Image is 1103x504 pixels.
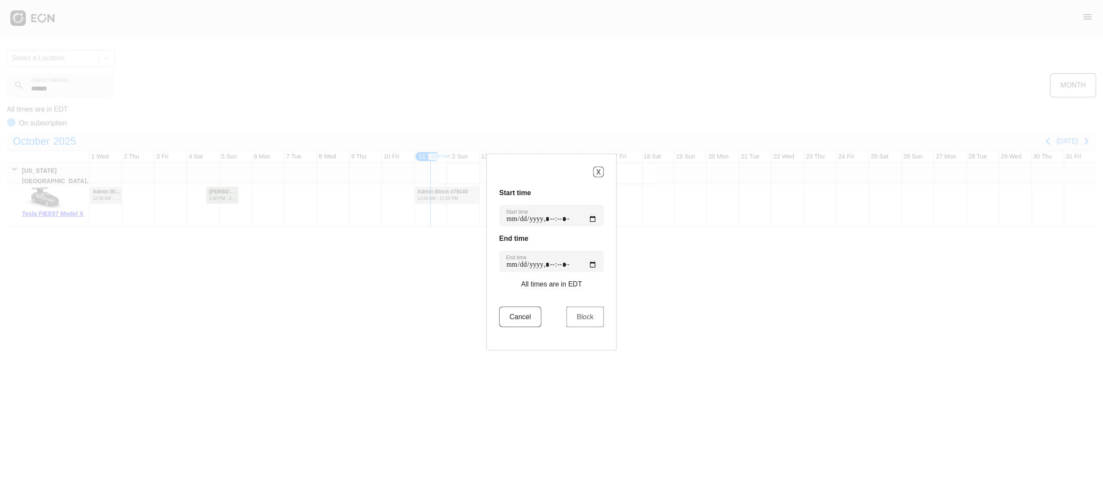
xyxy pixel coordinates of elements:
[506,208,528,215] label: Start time
[499,188,604,198] h3: Start time
[506,254,527,261] label: End time
[566,307,604,327] button: Block
[499,307,542,327] button: Cancel
[593,167,604,177] button: X
[499,233,604,244] h3: End time
[521,279,582,289] p: All times are in EDT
